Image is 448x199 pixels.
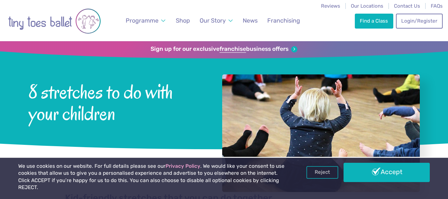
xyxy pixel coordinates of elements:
[431,3,443,9] a: FAQs
[8,4,101,38] img: tiny toes ballet
[267,17,300,24] span: Franchising
[355,14,393,28] a: Find a Class
[321,3,340,9] a: Reviews
[351,3,383,9] a: Our Locations
[306,166,338,179] a: Reject
[18,163,286,191] p: We use cookies on our website. For full details please see our . We would like your consent to us...
[197,13,236,28] a: Our Story
[243,17,258,24] span: News
[396,14,442,28] a: Login/Register
[264,13,303,28] a: Franchising
[29,79,205,125] span: 8 stretches to do with your children
[394,3,420,9] a: Contact Us
[126,17,159,24] span: Programme
[151,46,297,53] a: Sign up for our exclusivefranchisebusiness offers
[344,163,430,182] a: Accept
[176,17,190,24] span: Shop
[220,46,246,53] strong: franchise
[240,13,261,28] a: News
[200,17,226,24] span: Our Story
[173,13,193,28] a: Shop
[165,163,200,169] a: Privacy Policy
[123,13,168,28] a: Programme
